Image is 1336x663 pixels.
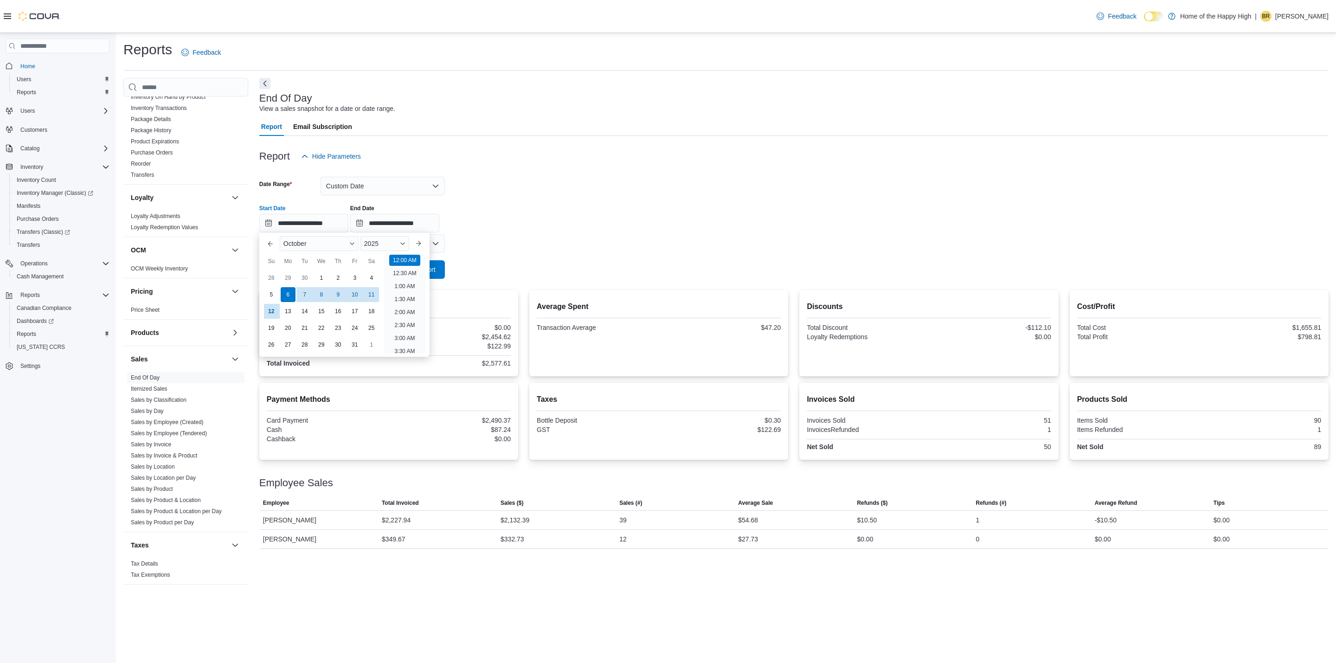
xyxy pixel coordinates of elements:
span: Email Subscription [293,117,352,136]
button: Manifests [9,200,113,212]
button: Reports [9,86,113,99]
a: Package Details [131,116,171,122]
span: Canadian Compliance [17,304,71,312]
span: Inventory [17,161,109,173]
div: 1 [931,426,1051,433]
a: Package History [131,127,171,134]
span: Sales by Location [131,463,175,470]
button: Sales [230,354,241,365]
div: Invoices Sold [807,417,927,424]
h2: Discounts [807,301,1051,312]
h3: Report [259,151,290,162]
input: Press the down key to open a popover containing a calendar. [350,214,439,232]
div: day-4 [364,270,379,285]
a: Reports [13,328,40,340]
span: Catalog [20,145,39,152]
a: Reports [13,87,40,98]
div: 50 [931,443,1051,451]
button: Inventory [17,161,47,173]
div: $47.20 [661,324,781,331]
div: day-16 [331,304,346,319]
div: day-29 [314,337,329,352]
span: Product Expirations [131,138,179,145]
div: day-25 [364,321,379,335]
span: Purchase Orders [13,213,109,225]
div: Pricing [123,304,248,319]
div: Inventory [123,47,248,184]
span: Reports [17,330,36,338]
p: [PERSON_NAME] [1275,11,1329,22]
span: Sales by Employee (Tendered) [131,430,207,437]
div: Total Profit [1077,333,1197,341]
ul: Time [384,255,426,353]
img: Cova [19,12,60,21]
span: Operations [17,258,109,269]
div: day-10 [347,287,362,302]
span: Home [20,63,35,70]
a: Transfers (Classic) [9,225,113,238]
a: Inventory Count [13,174,60,186]
a: Reorder [131,161,151,167]
button: Customers [2,123,113,136]
a: Settings [17,360,44,372]
a: Manifests [13,200,44,212]
button: Products [131,328,228,337]
span: Dark Mode [1144,21,1144,22]
div: GST [537,426,657,433]
span: Average Sale [738,499,773,507]
span: Canadian Compliance [13,303,109,314]
div: day-8 [314,287,329,302]
a: Inventory Manager (Classic) [13,187,97,199]
button: Users [2,104,113,117]
span: Inventory Manager (Classic) [17,189,93,197]
a: Sales by Invoice [131,441,171,448]
button: Taxes [230,540,241,551]
button: Home [2,59,113,72]
span: Settings [17,360,109,372]
button: Next [259,78,270,89]
a: Price Sheet [131,307,160,313]
div: $0.00 [391,324,511,331]
a: Loyalty Redemption Values [131,224,198,231]
a: Transfers (Classic) [13,226,74,238]
div: Button. Open the year selector. 2025 is currently selected. [360,236,409,251]
h3: Loyalty [131,193,154,202]
span: Average Refund [1095,499,1137,507]
a: Feedback [178,43,225,62]
strong: Net Sold [1077,443,1104,451]
div: $2,454.62 [391,333,511,341]
span: Manifests [17,202,40,210]
button: Pricing [131,287,228,296]
span: Tips [1214,499,1225,507]
span: Sales by Classification [131,396,186,404]
button: Canadian Compliance [9,302,113,315]
a: Feedback [1093,7,1140,26]
a: End Of Day [131,374,160,381]
button: Purchase Orders [9,212,113,225]
span: Sales by Day [131,407,164,415]
div: Cash [267,426,387,433]
span: Inventory [20,163,43,171]
div: day-14 [297,304,312,319]
div: day-9 [331,287,346,302]
div: Tu [297,254,312,269]
span: BR [1262,11,1270,22]
span: Hide Parameters [312,152,361,161]
span: Sales by Invoice & Product [131,452,197,459]
span: Washington CCRS [13,341,109,353]
a: Itemized Sales [131,386,167,392]
div: Su [264,254,279,269]
li: 2:00 AM [391,307,418,318]
a: Tax Details [131,560,158,567]
div: day-28 [297,337,312,352]
p: Home of the Happy High [1180,11,1251,22]
button: Previous Month [263,236,278,251]
div: Bottle Deposit [537,417,657,424]
span: Transfers [17,241,40,249]
h2: Average Spent [537,301,781,312]
div: Fr [347,254,362,269]
span: Cash Management [13,271,109,282]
